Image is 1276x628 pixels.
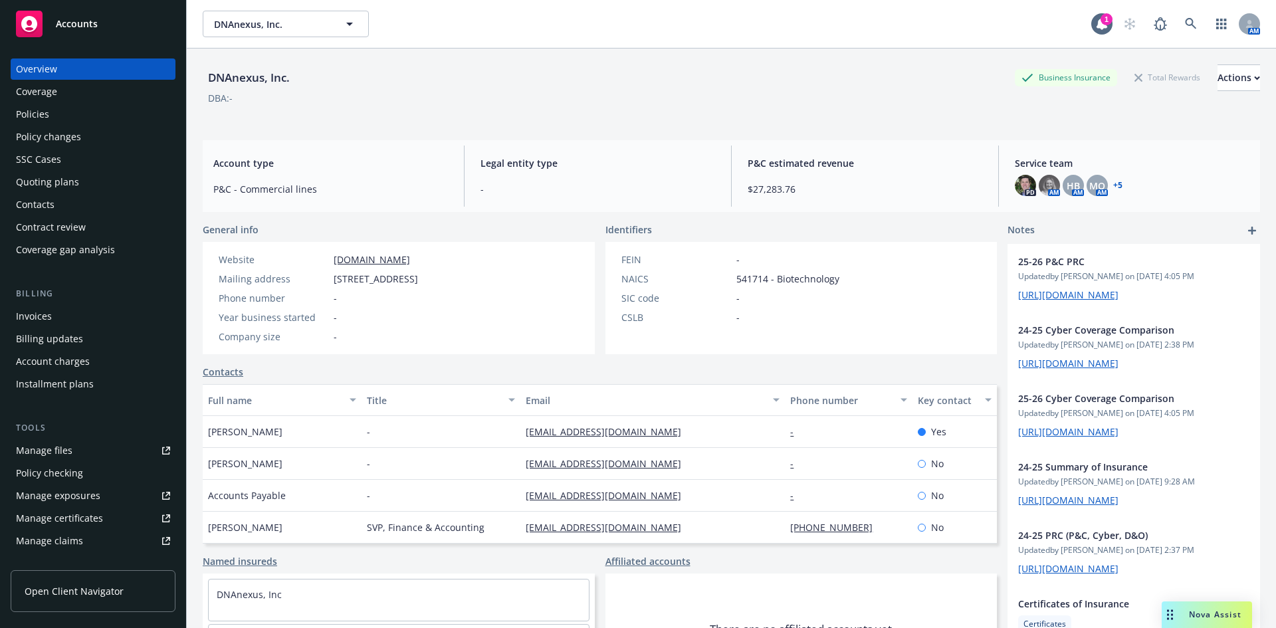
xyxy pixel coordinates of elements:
span: [PERSON_NAME] [208,457,282,471]
span: Accounts [56,19,98,29]
a: [URL][DOMAIN_NAME] [1018,425,1118,438]
div: 1 [1101,13,1113,25]
button: Email [520,384,785,416]
button: Full name [203,384,362,416]
div: DNAnexus, Inc. [203,69,295,86]
span: [PERSON_NAME] [208,520,282,534]
div: NAICS [621,272,731,286]
div: Billing updates [16,328,83,350]
a: - [790,457,804,470]
a: Account charges [11,351,175,372]
button: Nova Assist [1162,601,1252,628]
a: Billing updates [11,328,175,350]
a: Report a Bug [1147,11,1174,37]
span: 25-26 Cyber Coverage Comparison [1018,391,1215,405]
span: 24-25 PRC (P&C, Cyber, D&O) [1018,528,1215,542]
a: [URL][DOMAIN_NAME] [1018,288,1118,301]
div: Manage claims [16,530,83,552]
button: DNAnexus, Inc. [203,11,369,37]
div: Email [526,393,765,407]
a: [DOMAIN_NAME] [334,253,410,266]
span: 24-25 Cyber Coverage Comparison [1018,323,1215,337]
span: 25-26 P&C PRC [1018,255,1215,268]
div: Title [367,393,500,407]
span: [STREET_ADDRESS] [334,272,418,286]
span: Identifiers [605,223,652,237]
span: $27,283.76 [748,182,982,196]
span: - [480,182,715,196]
a: Invoices [11,306,175,327]
a: Manage claims [11,530,175,552]
a: [EMAIL_ADDRESS][DOMAIN_NAME] [526,425,692,438]
div: Phone number [790,393,892,407]
a: Coverage [11,81,175,102]
a: Switch app [1208,11,1235,37]
span: Yes [931,425,946,439]
span: - [334,330,337,344]
a: Policy checking [11,463,175,484]
a: Contract review [11,217,175,238]
div: 24-25 Summary of InsuranceUpdatedby [PERSON_NAME] on [DATE] 9:28 AM[URL][DOMAIN_NAME] [1008,449,1260,518]
div: Coverage [16,81,57,102]
a: Overview [11,58,175,80]
span: Nova Assist [1189,609,1241,620]
span: HB [1067,179,1080,193]
div: Coverage gap analysis [16,239,115,261]
span: Certificates of Insurance [1018,597,1215,611]
div: Contract review [16,217,86,238]
span: Updated by [PERSON_NAME] on [DATE] 2:37 PM [1018,544,1249,556]
a: DNAnexus, Inc [217,588,282,601]
span: General info [203,223,259,237]
div: Manage exposures [16,485,100,506]
span: P&C estimated revenue [748,156,982,170]
button: Title [362,384,520,416]
a: Accounts [11,5,175,43]
div: DBA: - [208,91,233,105]
div: Tools [11,421,175,435]
span: Accounts Payable [208,488,286,502]
span: - [736,310,740,324]
a: Affiliated accounts [605,554,691,568]
a: - [790,489,804,502]
div: Key contact [918,393,977,407]
span: No [931,488,944,502]
span: No [931,520,944,534]
span: DNAnexus, Inc. [214,17,329,31]
span: Updated by [PERSON_NAME] on [DATE] 9:28 AM [1018,476,1249,488]
div: Policies [16,104,49,125]
a: [URL][DOMAIN_NAME] [1018,562,1118,575]
div: 25-26 P&C PRCUpdatedby [PERSON_NAME] on [DATE] 4:05 PM[URL][DOMAIN_NAME] [1008,244,1260,312]
a: [PHONE_NUMBER] [790,521,883,534]
div: Billing [11,287,175,300]
a: SSC Cases [11,149,175,170]
div: Company size [219,330,328,344]
img: photo [1015,175,1036,196]
a: Manage files [11,440,175,461]
span: Updated by [PERSON_NAME] on [DATE] 2:38 PM [1018,339,1249,351]
a: Manage exposures [11,485,175,506]
span: Account type [213,156,448,170]
span: - [334,291,337,305]
div: Overview [16,58,57,80]
span: - [736,291,740,305]
a: [URL][DOMAIN_NAME] [1018,494,1118,506]
div: Installment plans [16,373,94,395]
span: Notes [1008,223,1035,239]
a: Start snowing [1116,11,1143,37]
div: Year business started [219,310,328,324]
div: Mailing address [219,272,328,286]
div: Business Insurance [1015,69,1117,86]
div: 24-25 Cyber Coverage ComparisonUpdatedby [PERSON_NAME] on [DATE] 2:38 PM[URL][DOMAIN_NAME] [1008,312,1260,381]
div: Drag to move [1162,601,1178,628]
a: Installment plans [11,373,175,395]
div: SSC Cases [16,149,61,170]
a: Policy changes [11,126,175,148]
a: - [790,425,804,438]
a: Contacts [203,365,243,379]
div: Contacts [16,194,54,215]
div: Actions [1218,65,1260,90]
a: [EMAIL_ADDRESS][DOMAIN_NAME] [526,521,692,534]
button: Actions [1218,64,1260,91]
div: Full name [208,393,342,407]
a: Search [1178,11,1204,37]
